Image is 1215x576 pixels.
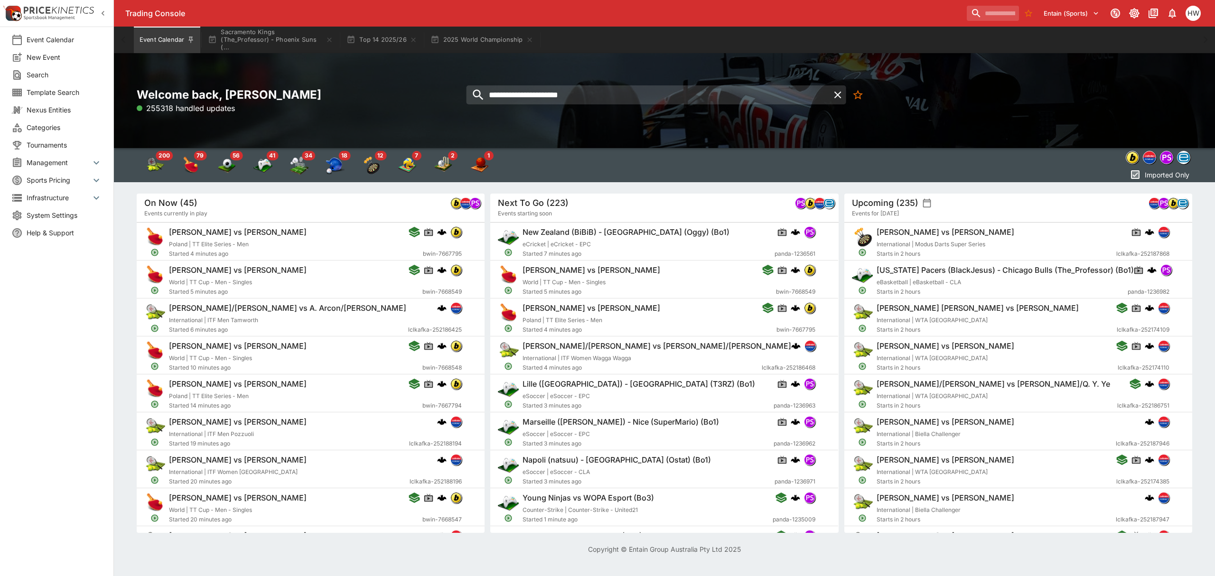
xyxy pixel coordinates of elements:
[523,303,660,313] h6: [PERSON_NAME] vs [PERSON_NAME]
[523,455,711,465] h6: Napoli (natsuu) - [GEOGRAPHIC_DATA] (Ostat) (Bo1)
[498,416,519,437] img: esports.png
[1145,303,1154,313] img: logo-cerberus.svg
[169,354,252,362] span: World | TT Cup - Men - Singles
[967,6,1019,21] input: search
[1183,3,1204,24] button: Harrison Walker
[451,198,461,208] img: bwin.png
[451,455,461,465] img: lclkafka.png
[169,531,307,541] h6: [PERSON_NAME] vs [PERSON_NAME]
[858,248,867,257] svg: Open
[804,302,815,314] div: bwin
[791,265,800,275] div: cerberus
[470,198,480,208] img: pandascore.png
[848,85,867,104] button: No Bookmarks
[523,227,729,237] h6: New Zealand (BiBiB) - [GEOGRAPHIC_DATA] (Oggy) (Bo1)
[523,354,631,362] span: International | ITF Women Wagga Wagga
[1168,198,1178,208] img: bwin.png
[437,417,447,427] img: logo-cerberus.svg
[1164,5,1181,22] button: Notifications
[341,27,422,53] button: Top 14 2025/26
[877,279,961,286] span: eBasketball | eBasketball - CLA
[460,197,471,209] div: lclkafka
[169,325,408,334] span: Started 6 minutes ago
[774,401,815,410] span: panda-1236963
[1158,340,1169,352] div: lclkafka
[451,417,461,427] img: lclkafka.png
[3,4,22,23] img: PriceKinetics Logo
[27,158,91,167] span: Management
[422,515,462,524] span: bwin-7668547
[144,530,165,551] img: tennis.png
[437,531,447,540] img: logo-cerberus.svg
[523,417,719,427] h6: Marseille ([PERSON_NAME]) - Nice (SuperMario) (Bo1)
[1177,151,1190,164] div: betradar
[877,455,1014,465] h6: [PERSON_NAME] vs [PERSON_NAME]
[437,379,447,389] div: cerberus
[523,531,642,541] h6: ESC Gaming vs AaB esport (Bo3)
[1145,170,1189,180] p: Imported Only
[795,198,806,208] img: pandascore.png
[852,302,873,323] img: tennis.png
[791,227,800,237] div: cerberus
[523,341,791,351] h6: [PERSON_NAME]/[PERSON_NAME] vs [PERSON_NAME]/[PERSON_NAME]
[451,341,461,351] img: bwin.png
[1158,197,1169,209] div: pandascore
[852,264,873,285] img: esports.png
[169,227,307,237] h6: [PERSON_NAME] vs [PERSON_NAME]
[1145,531,1154,540] img: logo-cerberus.svg
[1159,492,1169,503] img: lclkafka.png
[791,455,800,465] img: logo-cerberus.svg
[451,227,461,237] img: bwin.png
[144,416,165,437] img: tennis.png
[425,27,539,53] button: 2025 World Championship
[776,325,815,334] span: bwin-7667795
[498,492,519,513] img: esports.png
[823,197,835,209] div: betradar
[877,493,1014,503] h6: [PERSON_NAME] vs [PERSON_NAME]
[1116,515,1169,524] span: lclkafka-252187947
[1116,249,1169,259] span: lclkafka-252187868
[1143,151,1156,164] img: lclkafka.png
[24,16,75,20] img: Sportsbook Management
[27,122,102,132] span: Categories
[169,303,406,313] h6: [PERSON_NAME]/[PERSON_NAME] vs A. Arcon/[PERSON_NAME]
[27,52,102,62] span: New Event
[1021,6,1036,21] button: No Bookmarks
[169,363,422,372] span: Started 10 minutes ago
[27,140,102,150] span: Tournaments
[1159,227,1169,237] img: lclkafka.png
[814,197,825,209] div: lclkafka
[877,227,1014,237] h6: [PERSON_NAME] vs [PERSON_NAME]
[791,379,800,389] img: logo-cerberus.svg
[804,197,816,209] div: bwin
[169,455,307,465] h6: [PERSON_NAME] vs [PERSON_NAME]
[169,341,307,351] h6: [PERSON_NAME] vs [PERSON_NAME]
[1145,5,1162,22] button: Documentation
[804,227,815,237] img: pandascore.png
[852,454,873,475] img: tennis.png
[498,197,569,208] h5: Next To Go (223)
[423,249,462,259] span: bwin-7667795
[144,264,165,285] img: table_tennis.png
[27,35,102,45] span: Event Calendar
[505,248,513,257] svg: Open
[150,286,159,295] svg: Open
[437,303,447,313] div: cerberus
[498,454,519,475] img: esports.png
[858,324,867,333] svg: Open
[451,492,461,503] img: bwin.png
[450,226,462,238] div: bwin
[1161,265,1171,275] img: pandascore.png
[253,156,272,175] div: Esports
[466,85,829,104] input: search
[217,156,236,175] img: soccer
[523,249,775,259] span: Started 7 minutes ago
[505,286,513,295] svg: Open
[877,363,1118,372] span: Starts in 2 hours
[437,227,447,237] img: logo-cerberus.svg
[181,156,200,175] div: Table Tennis
[1117,325,1169,334] span: lclkafka-252174109
[877,241,985,248] span: International | Modus Darts Super Series
[326,156,345,175] div: Baseball
[498,340,519,361] img: tennis.png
